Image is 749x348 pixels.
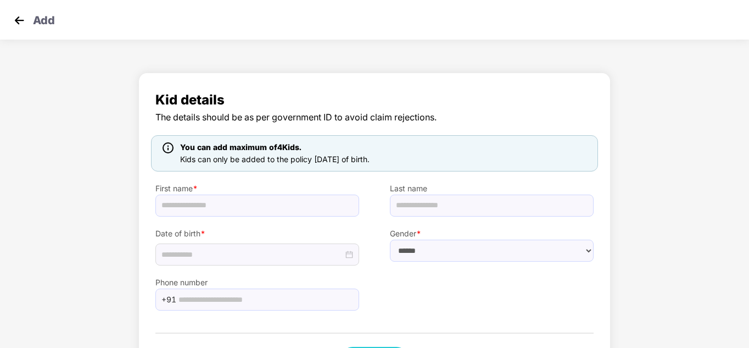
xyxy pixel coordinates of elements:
span: You can add maximum of 4 Kids. [180,142,301,152]
label: Phone number [155,277,359,289]
label: Last name [390,183,594,195]
img: icon [163,142,174,153]
label: Date of birth [155,228,359,240]
label: Gender [390,228,594,240]
span: +91 [161,291,176,308]
label: First name [155,183,359,195]
span: The details should be as per government ID to avoid claim rejections. [155,111,594,124]
p: Add [33,12,55,25]
span: Kid details [155,90,594,111]
span: Kids can only be added to the policy [DATE] of birth. [180,154,370,164]
img: svg+xml;base64,PHN2ZyB4bWxucz0iaHR0cDovL3d3dy53My5vcmcvMjAwMC9zdmciIHdpZHRoPSIzMCIgaGVpZ2h0PSIzMC... [11,12,27,29]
